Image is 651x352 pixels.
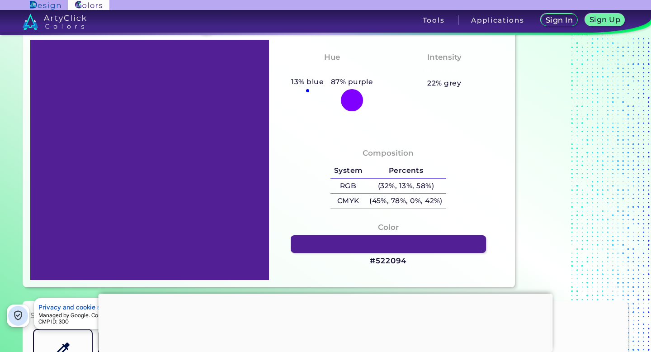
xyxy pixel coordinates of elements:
[300,65,365,76] h3: Bluish Purple
[427,51,462,64] h4: Intensity
[327,76,377,88] h5: 87% purple
[420,65,468,76] h3: Moderate
[330,194,366,209] h5: CMYK
[370,256,406,266] h3: #522094
[23,14,86,30] img: logo_artyclick_colors_white.svg
[30,1,60,10] img: ArtyClick Design logo
[378,221,399,234] h4: Color
[366,179,446,194] h5: (32%, 13%, 58%)
[471,17,524,24] h3: Applications
[586,14,623,26] a: Sign Up
[30,310,85,321] h3: Similar Tools
[542,14,577,26] a: Sign In
[590,16,619,24] h5: Sign Up
[427,77,461,89] h5: 22% grey
[330,179,366,194] h5: RGB
[366,194,446,209] h5: (45%, 78%, 0%, 42%)
[330,163,366,178] h5: System
[324,51,340,64] h4: Hue
[363,147,414,160] h4: Composition
[288,76,327,88] h5: 13% blue
[366,163,446,178] h5: Percents
[423,17,445,24] h3: Tools
[99,294,553,350] iframe: Advertisement
[546,17,572,24] h5: Sign In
